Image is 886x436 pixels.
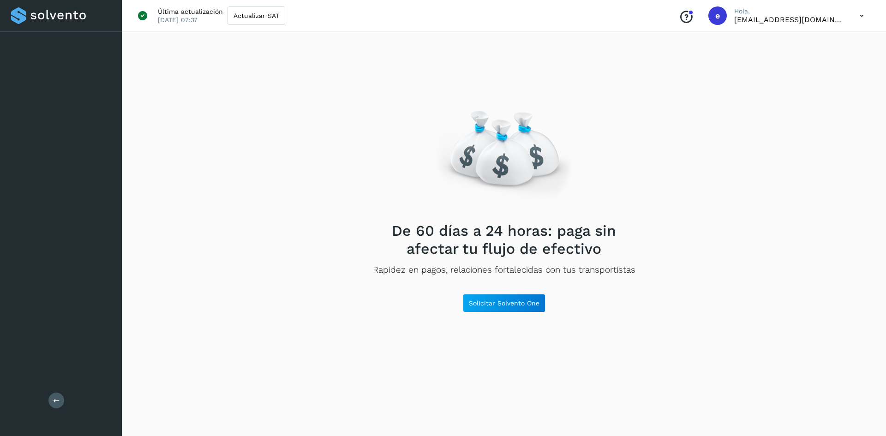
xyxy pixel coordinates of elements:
button: Actualizar SAT [227,6,285,25]
p: [DATE] 07:37 [158,16,198,24]
p: Rapidez en pagos, relaciones fortalecidas con tus transportistas [373,265,635,275]
img: Empty state image [424,79,584,215]
span: Solicitar Solvento One [469,300,539,306]
h2: De 60 días a 24 horas: paga sin afectar tu flujo de efectivo [372,222,635,257]
span: Actualizar SAT [233,12,279,19]
p: Última actualización [158,7,223,16]
button: Solicitar Solvento One [463,294,545,312]
p: eestrada@grupo-gmx.com [734,15,845,24]
p: Hola, [734,7,845,15]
